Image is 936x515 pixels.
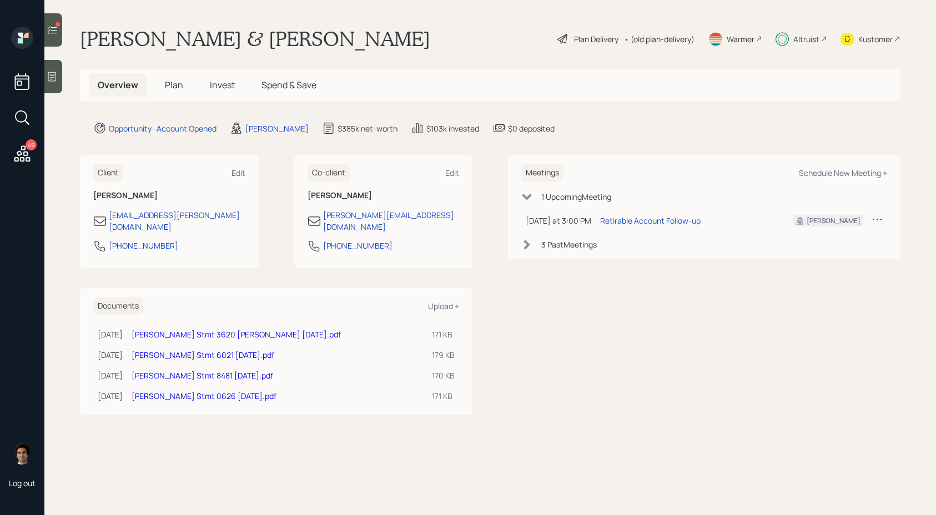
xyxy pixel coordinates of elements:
[541,191,611,203] div: 1 Upcoming Meeting
[232,168,245,178] div: Edit
[9,478,36,488] div: Log out
[574,33,618,45] div: Plan Delivery
[132,391,276,401] a: [PERSON_NAME] Stmt 0626 [DATE].pdf
[93,297,143,315] h6: Documents
[323,209,460,233] div: [PERSON_NAME][EMAIL_ADDRESS][DOMAIN_NAME]
[98,349,123,361] div: [DATE]
[445,168,459,178] div: Edit
[80,27,430,51] h1: [PERSON_NAME] & [PERSON_NAME]
[165,79,183,91] span: Plan
[793,33,819,45] div: Altruist
[98,370,123,381] div: [DATE]
[323,240,392,251] div: [PHONE_NUMBER]
[526,215,591,226] div: [DATE] at 3:00 PM
[432,349,455,361] div: 179 KB
[521,164,563,182] h6: Meetings
[308,191,460,200] h6: [PERSON_NAME]
[541,239,597,250] div: 3 Past Meeting s
[432,329,455,340] div: 171 KB
[11,442,33,464] img: harrison-schaefer-headshot-2.png
[426,123,479,134] div: $103k invested
[98,79,138,91] span: Overview
[624,33,695,45] div: • (old plan-delivery)
[508,123,555,134] div: $0 deposited
[109,209,245,233] div: [EMAIL_ADDRESS][PERSON_NAME][DOMAIN_NAME]
[132,350,274,360] a: [PERSON_NAME] Stmt 6021 [DATE].pdf
[93,191,245,200] h6: [PERSON_NAME]
[98,329,123,340] div: [DATE]
[308,164,350,182] h6: Co-client
[338,123,397,134] div: $385k net-worth
[132,329,341,340] a: [PERSON_NAME] Stmt 3620 [PERSON_NAME] [DATE].pdf
[261,79,316,91] span: Spend & Save
[600,215,701,226] div: Retirable Account Follow-up
[428,301,459,311] div: Upload +
[109,240,178,251] div: [PHONE_NUMBER]
[858,33,893,45] div: Kustomer
[245,123,309,134] div: [PERSON_NAME]
[210,79,235,91] span: Invest
[109,123,217,134] div: Opportunity · Account Opened
[26,139,37,150] div: 49
[93,164,123,182] h6: Client
[807,216,860,226] div: [PERSON_NAME]
[132,370,273,381] a: [PERSON_NAME] Stmt 8481 [DATE].pdf
[432,370,455,381] div: 170 KB
[799,168,887,178] div: Schedule New Meeting +
[727,33,754,45] div: Warmer
[98,390,123,402] div: [DATE]
[432,390,455,402] div: 171 KB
